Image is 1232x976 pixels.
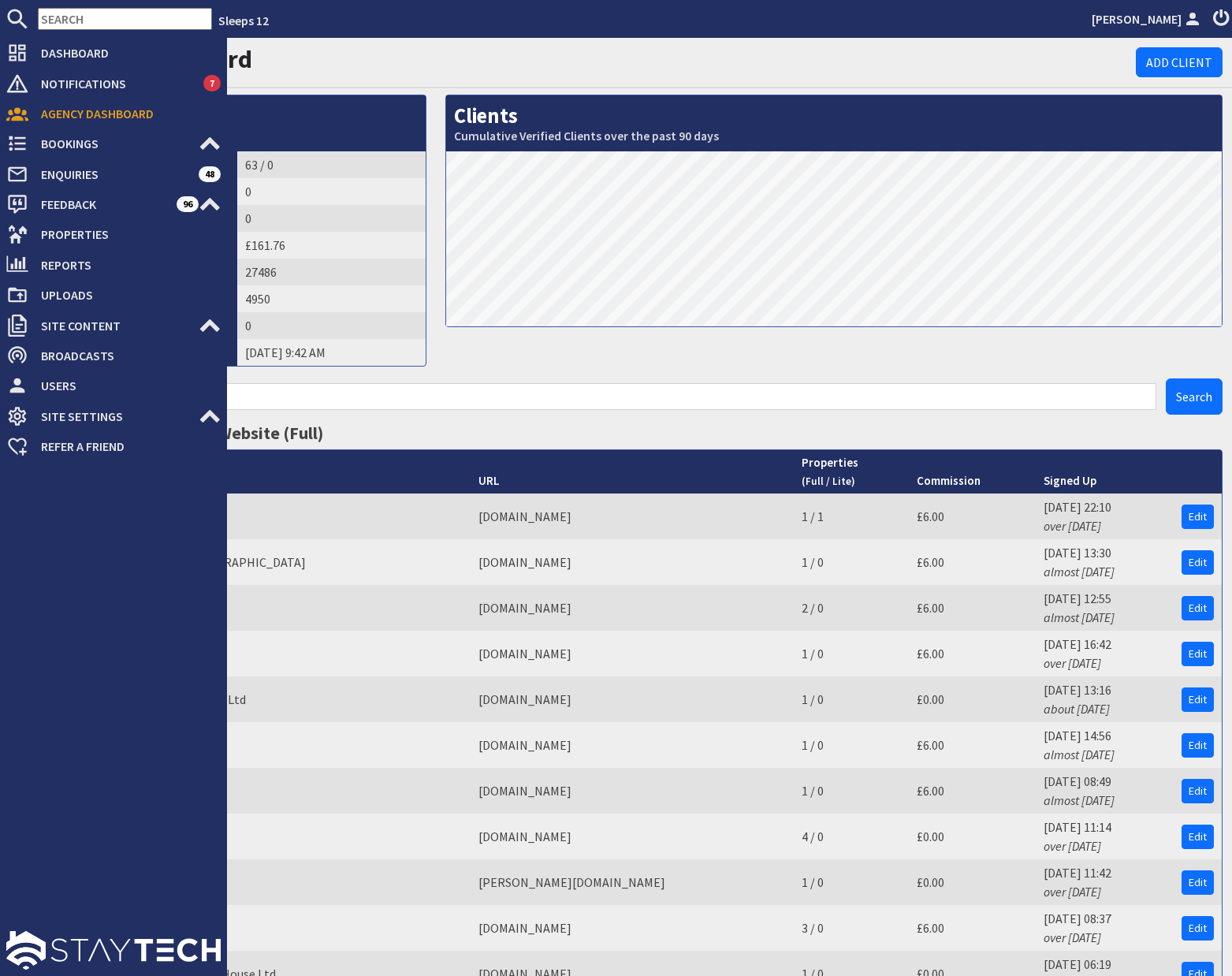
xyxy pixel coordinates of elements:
[1036,859,1174,905] td: [DATE] 11:42
[1182,916,1214,941] a: Edit
[471,494,793,539] td: [DOMAIN_NAME]
[6,40,221,65] a: Dashboard
[6,192,221,217] a: Feedback 96
[1036,450,1174,494] th: Signed Up
[471,585,793,631] td: [DOMAIN_NAME]
[794,814,909,859] td: 4 / 0
[28,404,199,429] span: Site Settings
[1182,733,1214,758] a: Edit
[1044,655,1101,671] i: over [DATE]
[471,676,793,722] td: [DOMAIN_NAME]
[471,814,793,859] td: [DOMAIN_NAME]
[6,931,221,970] img: staytech_l_w-4e588a39d9fa60e82540d7cfac8cfe4b7147e857d3e8dbdfbd41c59d52db0ec4.svg
[48,450,471,494] th: Name
[909,814,1036,859] td: £0.00
[6,252,221,278] a: Reports
[28,222,221,247] span: Properties
[199,166,221,182] span: 48
[1182,687,1214,712] a: Edit
[6,434,221,459] a: Refer a Friend
[28,282,221,307] span: Uploads
[237,178,426,205] td: 0
[1036,494,1174,539] td: [DATE] 22:10
[6,373,221,398] a: Users
[28,252,221,278] span: Reports
[1036,768,1174,814] td: [DATE] 08:49
[794,859,909,905] td: 1 / 0
[909,768,1036,814] td: £6.00
[1044,792,1115,808] i: almost [DATE]
[1182,825,1214,849] a: Edit
[28,131,199,156] span: Bookings
[1044,884,1101,900] i: over [DATE]
[909,905,1036,951] td: £6.00
[28,434,221,459] span: Refer a Friend
[237,339,426,366] td: [DATE] 9:42 AM
[28,101,221,126] span: Agency Dashboard
[471,859,793,905] td: [PERSON_NAME][DOMAIN_NAME]
[6,282,221,307] a: Uploads
[218,13,269,28] a: Sleeps 12
[1176,389,1212,404] span: Search
[237,259,426,285] td: 27486
[28,343,221,368] span: Broadcasts
[909,539,1036,585] td: £6.00
[237,285,426,312] td: 4950
[471,722,793,768] td: [DOMAIN_NAME]
[909,859,1036,905] td: £0.00
[471,450,793,494] th: URL
[454,129,1214,143] small: Cumulative Verified Clients over the past 90 days
[471,905,793,951] td: [DOMAIN_NAME]
[28,373,221,398] span: Users
[237,312,426,339] td: 0
[6,343,221,368] a: Broadcasts
[1182,505,1214,529] a: Edit
[28,162,199,187] span: Enquiries
[56,129,418,143] small: Live data
[909,676,1036,722] td: £0.00
[28,192,177,217] span: Feedback
[794,905,909,951] td: 3 / 0
[237,205,426,232] td: 0
[794,539,909,585] td: 1 / 0
[471,768,793,814] td: [DOMAIN_NAME]
[1036,905,1174,951] td: [DATE] 08:37
[1182,779,1214,803] a: Edit
[237,232,426,259] td: £161.76
[1044,518,1101,534] i: over [DATE]
[6,313,221,338] a: Site Content
[1044,838,1101,854] i: over [DATE]
[471,539,793,585] td: [DOMAIN_NAME]
[1182,550,1214,575] a: Edit
[446,95,1222,151] h2: Clients
[1036,722,1174,768] td: [DATE] 14:56
[48,95,426,151] h2: Overview
[1036,676,1174,722] td: [DATE] 13:16
[909,585,1036,631] td: £6.00
[203,75,221,91] span: 7
[28,313,199,338] span: Site Content
[909,450,1036,494] th: Commission
[1044,929,1101,945] i: over [DATE]
[28,71,203,96] span: Notifications
[6,71,221,96] a: Notifications 7
[47,423,1223,443] h3: Clients with their own Website (Full)
[794,722,909,768] td: 1 / 0
[1182,596,1214,620] a: Edit
[1044,564,1115,579] i: almost [DATE]
[1036,814,1174,859] td: [DATE] 11:14
[6,404,221,429] a: Site Settings
[909,494,1036,539] td: £6.00
[794,676,909,722] td: 1 / 0
[6,101,221,126] a: Agency Dashboard
[6,222,221,247] a: Properties
[1044,609,1115,625] i: almost [DATE]
[57,383,1156,410] input: Search by business name...
[38,8,212,30] input: SEARCH
[1044,701,1110,717] i: about [DATE]
[794,768,909,814] td: 1 / 0
[1092,9,1204,28] a: [PERSON_NAME]
[1036,631,1174,676] td: [DATE] 16:42
[1044,747,1115,762] i: almost [DATE]
[6,131,221,156] a: Bookings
